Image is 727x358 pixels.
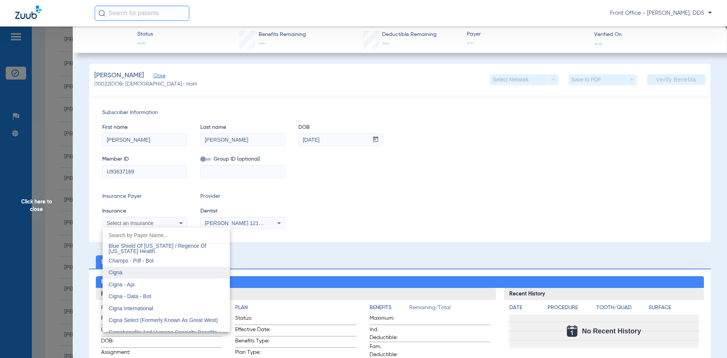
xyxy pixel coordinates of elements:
span: Cigna International [109,305,153,311]
span: Cigna - Data - Bot [109,293,151,299]
input: dropdown search [103,228,230,243]
span: Blue Shield Of [US_STATE] / Regence Of [US_STATE] Health [109,243,206,254]
span: Cigna Select (Formerly Known As Great West) [109,317,218,323]
iframe: Chat Widget [689,322,727,358]
span: Compbenefits And Humana Specialty Benefits [109,329,217,335]
span: Cigna - Api [109,281,134,288]
span: Champs - Pdf - Bot [109,258,154,264]
span: Cigna [109,269,123,275]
